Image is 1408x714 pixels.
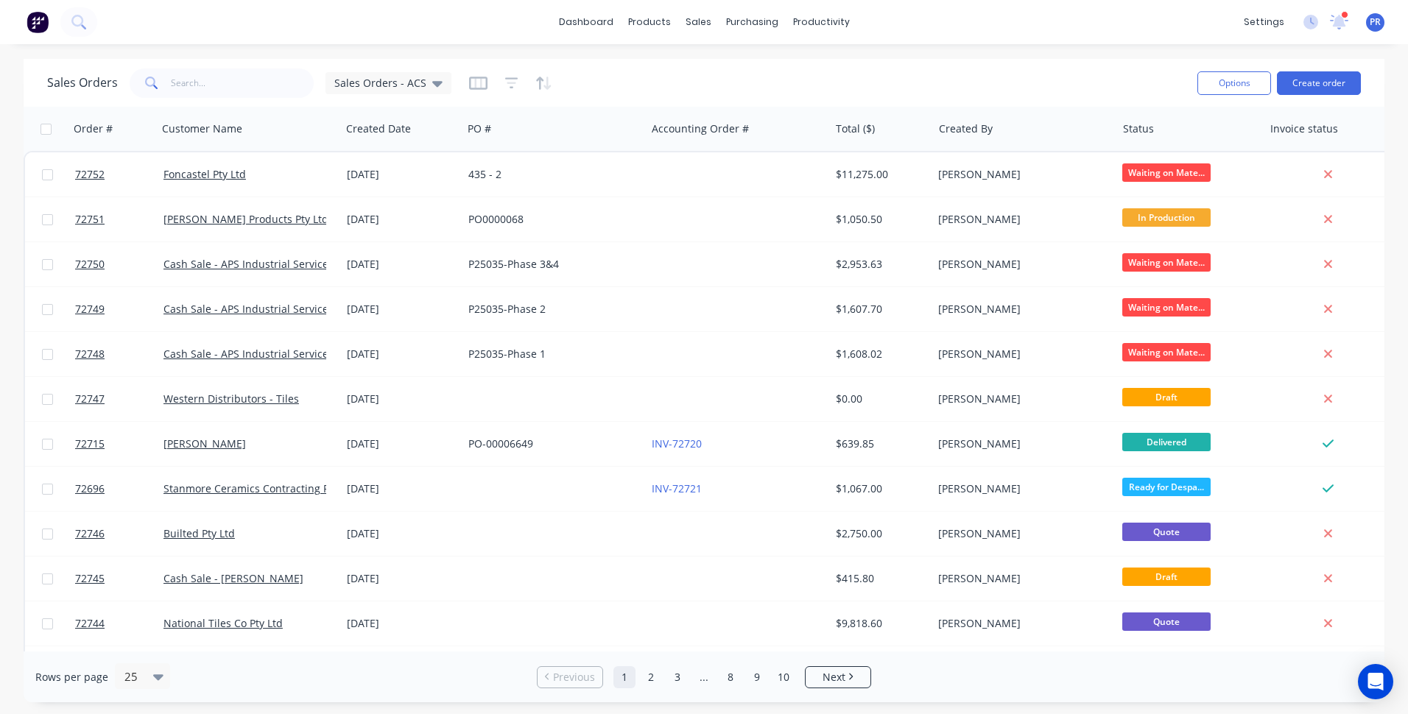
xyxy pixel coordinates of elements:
a: Page 9 [746,666,768,688]
div: [DATE] [347,257,457,272]
a: dashboard [552,11,621,33]
h1: Sales Orders [47,76,118,90]
div: Open Intercom Messenger [1358,664,1393,699]
span: 72747 [75,392,105,406]
a: National Tiles Co Pty Ltd [163,616,283,630]
a: INV-72721 [652,481,702,495]
div: $11,275.00 [836,167,922,182]
div: $639.85 [836,436,922,451]
div: Created Date [346,121,411,136]
div: $1,050.50 [836,212,922,227]
div: [PERSON_NAME] [938,436,1102,451]
div: [DATE] [347,212,457,227]
div: [DATE] [347,436,457,451]
span: Sales Orders - ACS [334,75,426,91]
a: Stanmore Ceramics Contracting Pty Ltd [163,481,356,495]
span: Previous [553,670,595,685]
div: [DATE] [347,392,457,406]
input: Search... [171,68,314,98]
div: purchasing [719,11,786,33]
div: [PERSON_NAME] [938,167,1102,182]
a: Page 8 [719,666,742,688]
a: 72743 [75,646,163,690]
button: Options [1197,71,1271,95]
div: PO-00006649 [468,436,632,451]
a: Previous page [538,670,602,685]
div: Status [1123,121,1154,136]
a: 72696 [75,467,163,511]
span: 72696 [75,481,105,496]
span: Ready for Despa... [1122,478,1211,496]
div: [DATE] [347,526,457,541]
a: Page 1 is your current page [613,666,636,688]
a: Cash Sale - [PERSON_NAME] [163,571,303,585]
a: 72750 [75,242,163,286]
a: Cash Sale - APS Industrial Services [163,347,334,361]
span: 72751 [75,212,105,227]
div: $1,608.02 [836,347,922,361]
a: Page 2 [640,666,662,688]
div: $1,607.70 [836,302,922,317]
span: Next [823,670,845,685]
span: Delivered [1122,433,1211,451]
div: Order # [74,121,113,136]
div: productivity [786,11,857,33]
div: [PERSON_NAME] [938,257,1102,272]
a: 72747 [75,377,163,421]
div: PO # [468,121,491,136]
div: [DATE] [347,616,457,631]
div: sales [678,11,719,33]
span: 72745 [75,571,105,586]
div: Total ($) [836,121,875,136]
a: 72751 [75,197,163,241]
div: P25035-Phase 1 [468,347,632,361]
img: Factory [27,11,49,33]
a: 72715 [75,422,163,466]
div: Accounting Order # [652,121,749,136]
span: 72750 [75,257,105,272]
div: 435 - 2 [468,167,632,182]
a: 72752 [75,152,163,197]
span: 72752 [75,167,105,182]
div: [DATE] [347,571,457,586]
div: [DATE] [347,302,457,317]
div: PO0000068 [468,212,632,227]
div: P25035-Phase 2 [468,302,632,317]
span: Draft [1122,568,1211,586]
span: Draft [1122,388,1211,406]
div: $0.00 [836,392,922,406]
span: Waiting on Mate... [1122,253,1211,272]
span: 72749 [75,302,105,317]
a: Western Distributors - Tiles [163,392,299,406]
div: [PERSON_NAME] [938,526,1102,541]
div: products [621,11,678,33]
a: 72746 [75,512,163,556]
div: settings [1236,11,1292,33]
div: [PERSON_NAME] [938,571,1102,586]
div: Invoice status [1270,121,1338,136]
span: Waiting on Mate... [1122,163,1211,182]
a: Page 10 [772,666,795,688]
a: [PERSON_NAME] Products Pty Ltd [163,212,328,226]
div: Created By [939,121,993,136]
div: P25035-Phase 3&4 [468,257,632,272]
div: [PERSON_NAME] [938,481,1102,496]
a: Builted Pty Ltd [163,526,235,540]
div: [DATE] [347,167,457,182]
span: Quote [1122,523,1211,541]
span: Quote [1122,612,1211,631]
div: $9,818.60 [836,616,922,631]
div: [DATE] [347,481,457,496]
span: 72746 [75,526,105,541]
a: 72744 [75,601,163,646]
a: Cash Sale - APS Industrial Services [163,257,334,271]
a: Jump forward [693,666,715,688]
div: [PERSON_NAME] [938,302,1102,317]
span: 72715 [75,436,105,451]
a: 72749 [75,287,163,331]
span: In Production [1122,208,1211,227]
div: [PERSON_NAME] [938,616,1102,631]
div: [DATE] [347,347,457,361]
a: [PERSON_NAME] [163,436,246,450]
a: Foncastel Pty Ltd [163,167,246,181]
